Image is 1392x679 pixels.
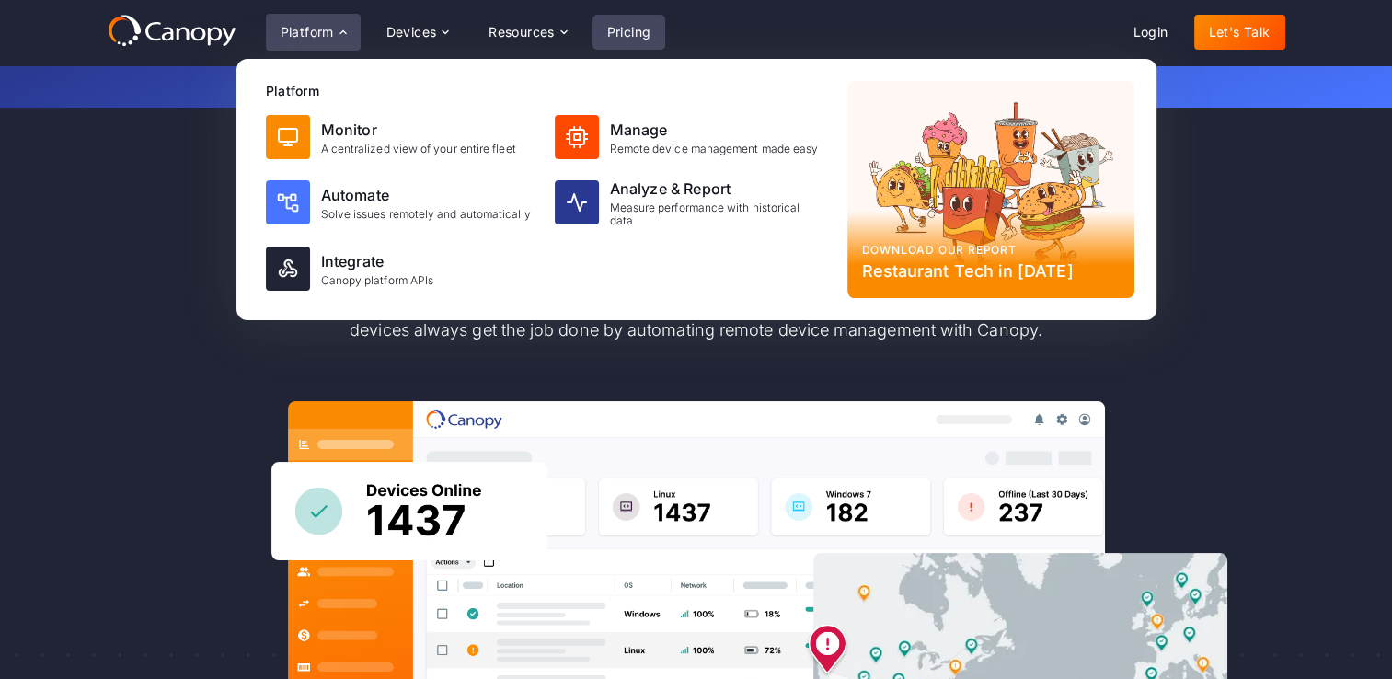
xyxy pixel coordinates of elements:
[271,462,547,560] img: Canopy sees how many devices are online
[266,81,833,100] div: Platform
[321,184,531,206] div: Automate
[547,108,833,167] a: ManageRemote device management made easy
[266,14,361,51] div: Platform
[321,208,531,221] div: Solve issues remotely and automatically
[610,143,819,155] div: Remote device management made easy
[321,119,516,141] div: Monitor
[610,201,825,228] div: Measure performance with historical data
[847,81,1134,298] a: Download our reportRestaurant Tech in [DATE]
[610,119,819,141] div: Manage
[547,170,833,236] a: Analyze & ReportMeasure performance with historical data
[862,259,1120,283] div: Restaurant Tech in [DATE]
[592,15,666,50] a: Pricing
[321,143,516,155] div: A centralized view of your entire fleet
[489,26,555,39] div: Resources
[474,14,581,51] div: Resources
[372,14,464,51] div: Devices
[1119,15,1183,50] a: Login
[321,250,434,272] div: Integrate
[259,170,544,236] a: AutomateSolve issues remotely and automatically
[386,26,437,39] div: Devices
[236,59,1156,320] nav: Platform
[259,239,544,298] a: IntegrateCanopy platform APIs
[321,274,434,287] div: Canopy platform APIs
[259,108,544,167] a: MonitorA centralized view of your entire fleet
[1194,15,1285,50] a: Let's Talk
[281,26,334,39] div: Platform
[862,242,1120,259] div: Download our report
[610,178,825,200] div: Analyze & Report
